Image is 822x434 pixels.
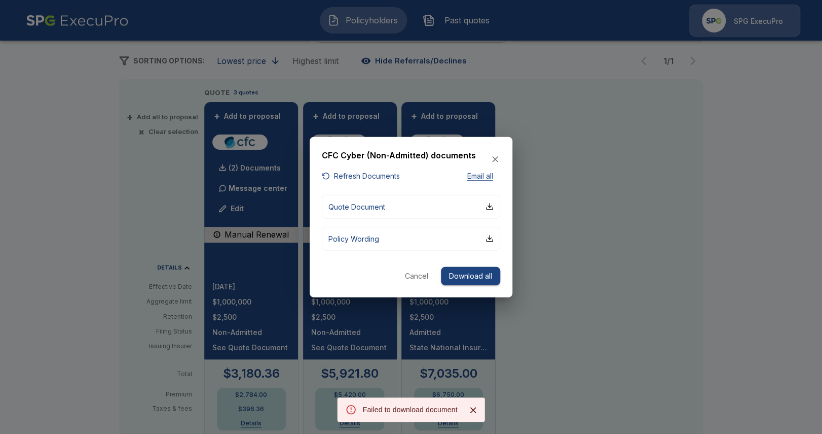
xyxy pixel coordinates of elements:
button: Download all [441,266,500,285]
button: Refresh Documents [322,170,400,183]
h6: CFC Cyber (Non-Admitted) documents [322,149,476,162]
button: Policy Wording [322,226,500,250]
button: Cancel [400,266,433,285]
button: Email all [460,170,500,183]
p: Policy Wording [328,233,379,244]
button: Close [465,403,480,418]
div: Failed to download document [363,400,458,419]
p: Quote Document [328,201,385,212]
button: Quote Document [322,194,500,218]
